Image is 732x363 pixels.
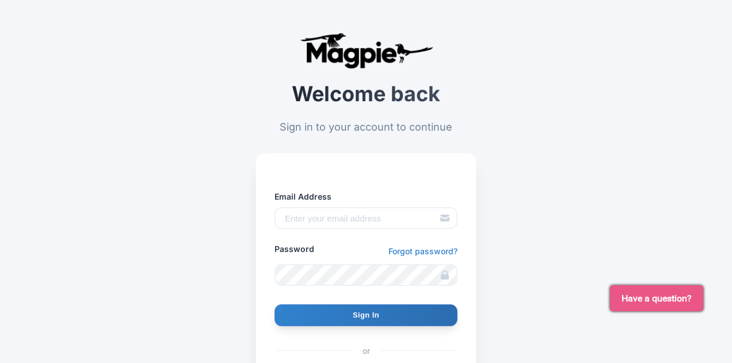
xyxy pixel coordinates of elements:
button: Have a question? [610,285,703,311]
img: logo-ab69f6fb50320c5b225c76a69d11143b.png [297,32,435,69]
input: Sign In [274,304,457,326]
label: Password [274,243,311,255]
input: Enter your email address [274,207,457,229]
h2: Welcome back [256,83,476,106]
span: Have a question? [622,292,692,305]
span: or [353,345,379,357]
label: Email Address [274,190,457,202]
a: Forgot password? [391,245,457,257]
p: Sign in to your account to continue [256,119,476,135]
